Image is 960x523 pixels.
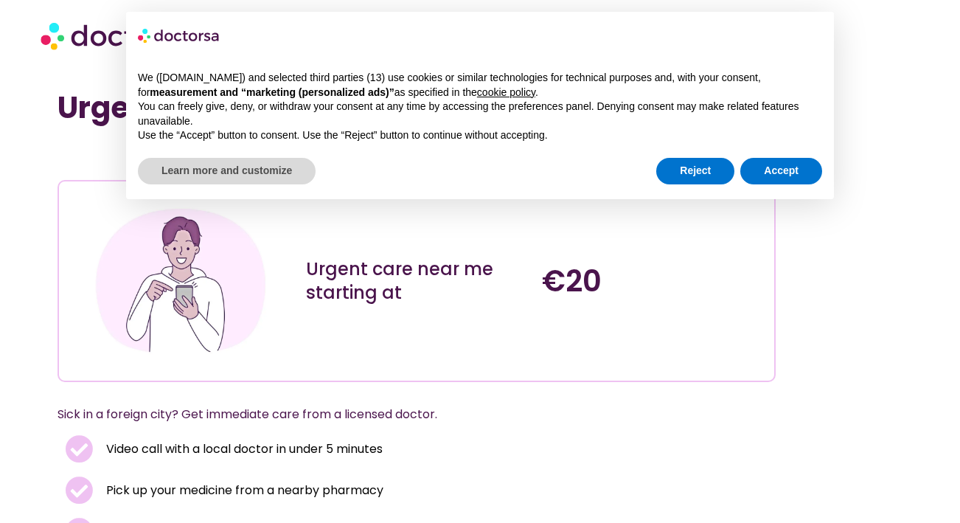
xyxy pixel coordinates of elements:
[138,71,822,100] p: We ([DOMAIN_NAME]) and selected third parties (13) use cookies or similar technologies for techni...
[477,86,535,98] a: cookie policy
[65,148,286,165] iframe: Customer reviews powered by Trustpilot
[656,158,734,184] button: Reject
[150,86,394,98] strong: measurement and “marketing (personalized ads)”
[138,100,822,128] p: You can freely give, deny, or withdraw your consent at any time by accessing the preferences pane...
[138,24,220,47] img: logo
[58,404,740,425] p: Sick in a foreign city? Get immediate care from a licensed doctor.
[740,158,822,184] button: Accept
[92,193,269,370] img: Illustration depicting a young adult in a casual outfit, engaged with their smartphone. They are ...
[102,439,383,460] span: Video call with a local doctor in under 5 minutes
[102,480,383,501] span: Pick up your medicine from a nearby pharmacy
[138,128,822,143] p: Use the “Accept” button to consent. Use the “Reject” button to continue without accepting.
[138,158,316,184] button: Learn more and customize
[542,263,763,299] h4: €20
[58,90,776,125] h1: Urgent Care Near Me - For Tourists
[306,257,527,305] h3: Urgent care near me starting at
